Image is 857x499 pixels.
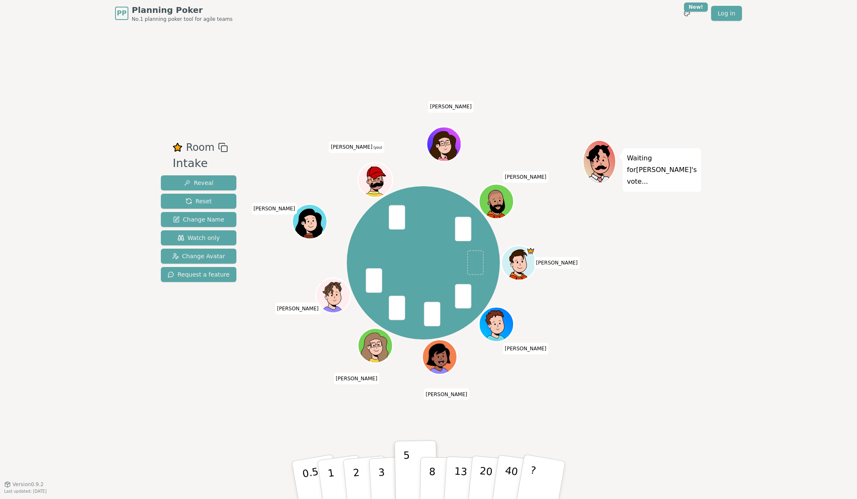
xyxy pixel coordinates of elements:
[186,140,214,155] span: Room
[185,197,212,205] span: Reset
[428,101,474,112] span: Click to change your name
[178,234,220,242] span: Watch only
[13,481,44,488] span: Version 0.9.2
[627,152,697,187] p: Waiting for [PERSON_NAME] 's vote...
[161,249,236,264] button: Change Avatar
[526,247,535,255] span: Diego D is the host
[359,164,392,196] button: Click to change your avatar
[711,6,742,21] a: Log in
[173,155,228,172] div: Intake
[423,389,469,400] span: Click to change your name
[403,449,411,494] p: 5
[161,230,236,245] button: Watch only
[275,303,321,314] span: Click to change your name
[4,481,44,488] button: Version0.9.2
[251,203,297,215] span: Click to change your name
[679,6,694,21] button: New!
[132,4,233,16] span: Planning Poker
[684,2,708,12] div: New!
[132,16,233,22] span: No.1 planning poker tool for agile teams
[172,252,226,260] span: Change Avatar
[161,175,236,190] button: Reveal
[173,140,183,155] button: Remove as favourite
[329,141,384,153] span: Click to change your name
[161,194,236,209] button: Reset
[115,4,233,22] a: PPPlanning PokerNo.1 planning poker tool for agile teams
[503,343,549,354] span: Click to change your name
[333,372,379,384] span: Click to change your name
[4,489,47,494] span: Last updated: [DATE]
[117,8,126,18] span: PP
[534,257,580,269] span: Click to change your name
[173,215,224,224] span: Change Name
[161,212,236,227] button: Change Name
[184,179,213,187] span: Reveal
[161,267,236,282] button: Request a feature
[372,146,382,150] span: (you)
[168,270,230,279] span: Request a feature
[503,171,549,183] span: Click to change your name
